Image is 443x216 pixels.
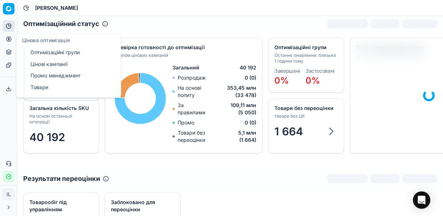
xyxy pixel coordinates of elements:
a: Промо менеджмент [28,71,112,81]
span: 0 (0) [245,119,256,126]
div: Загальна кількість SKU [29,105,91,112]
button: IL [3,189,15,200]
span: 109,11 млн (5 050) [212,102,256,116]
span: 40 192 [29,131,65,144]
div: Оптимізаційні групи [274,44,336,51]
div: На основі останньої інтеграції [29,113,91,125]
p: Промо [178,119,194,126]
div: Товари без переоцінки [274,105,336,112]
p: Товари без переоцінки [178,129,225,144]
dt: Завершені [274,68,300,73]
span: 5,1 млн (1 664) [225,129,256,144]
div: Перевірка готовності до оптимізації [111,44,255,51]
div: Останнє оновлення: близько 1 години тому [274,52,336,64]
dt: Застосовані [306,68,334,73]
span: Цінова оптимізація [22,37,70,43]
a: Цінові кампанії [28,59,112,69]
div: Заблоковано для переоцінки [111,199,173,213]
h2: Результати переоцінки [23,174,100,184]
div: Товарообіг під управлінням [29,199,91,213]
span: 40 192 [240,64,256,71]
span: 0 (0) [245,74,256,81]
span: [PERSON_NAME] [35,4,78,12]
span: 1 664 [274,125,303,138]
span: 353,45 млн (33 478) [212,84,256,99]
span: 0% [306,75,320,86]
div: товари без ЦК [274,113,336,119]
div: Open Intercom Messenger [413,191,430,209]
a: Оптимізаційні групи [28,47,112,58]
p: За правилами [178,102,212,116]
a: Товари [28,82,112,92]
div: За типом цінових кампаній [111,52,255,58]
span: 0% [274,75,289,86]
p: На основі попиту [178,84,212,99]
nav: breadcrumb [35,4,78,12]
h2: Оптимізаційний статус [23,19,99,29]
span: Загальний [173,64,199,71]
p: Розпродаж [178,74,206,81]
